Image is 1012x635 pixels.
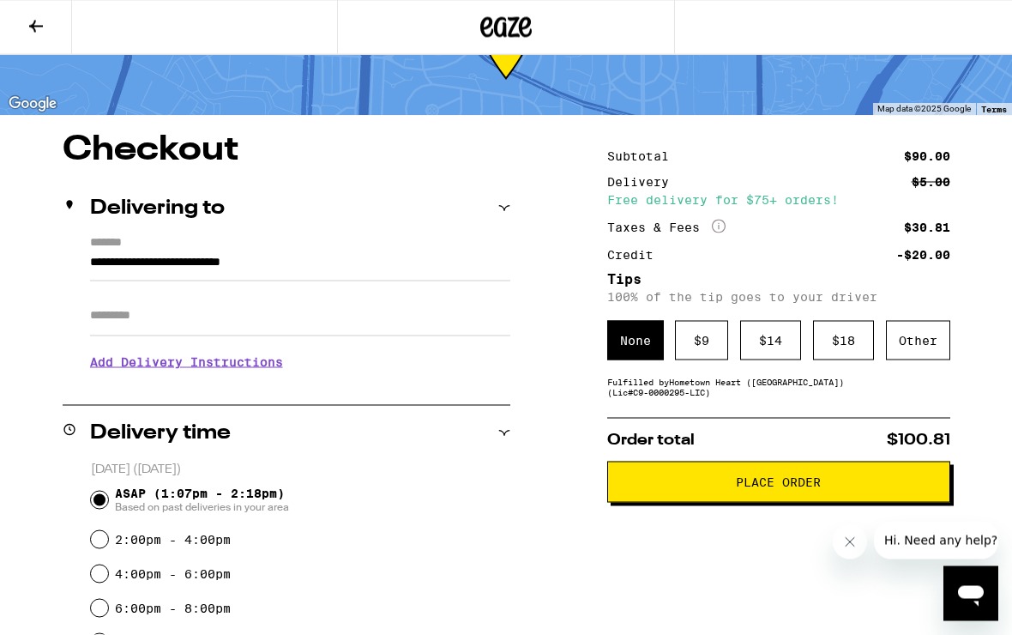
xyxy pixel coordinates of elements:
[90,423,231,444] h2: Delivery time
[607,290,950,304] p: 100% of the tip goes to your driver
[607,249,666,261] div: Credit
[4,94,61,116] a: Open this area in Google Maps (opens a new window)
[483,29,529,94] div: 76-147 min
[607,273,950,287] h5: Tips
[115,533,231,547] label: 2:00pm - 4:00pm
[91,462,510,478] p: [DATE] ([DATE])
[115,567,231,581] label: 4:00pm - 6:00pm
[877,105,971,114] span: Map data ©2025 Google
[943,566,998,621] iframe: Button to launch messaging window
[607,194,950,206] div: Free delivery for $75+ orders!
[740,321,801,360] div: $ 14
[607,432,695,448] span: Order total
[904,150,950,162] div: $90.00
[607,321,664,360] div: None
[115,500,289,514] span: Based on past deliveries in your area
[4,94,61,116] img: Google
[736,476,821,488] span: Place Order
[115,602,231,615] label: 6:00pm - 8:00pm
[90,342,510,382] h3: Add Delivery Instructions
[607,220,726,235] div: Taxes & Fees
[607,377,950,397] div: Fulfilled by Hometown Heart ([GEOGRAPHIC_DATA]) (Lic# C9-0000295-LIC )
[981,105,1007,115] a: Terms
[813,321,874,360] div: $ 18
[886,321,950,360] div: Other
[833,525,867,559] iframe: Close message
[607,462,950,503] button: Place Order
[874,522,998,559] iframe: Message from company
[607,176,681,188] div: Delivery
[887,432,950,448] span: $100.81
[607,150,681,162] div: Subtotal
[90,198,225,219] h2: Delivering to
[90,382,510,396] p: We'll contact you at [PHONE_NUMBER] when we arrive
[896,249,950,261] div: -$20.00
[675,321,728,360] div: $ 9
[63,133,510,167] h1: Checkout
[115,487,289,514] span: ASAP (1:07pm - 2:18pm)
[904,221,950,233] div: $30.81
[912,176,950,188] div: $5.00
